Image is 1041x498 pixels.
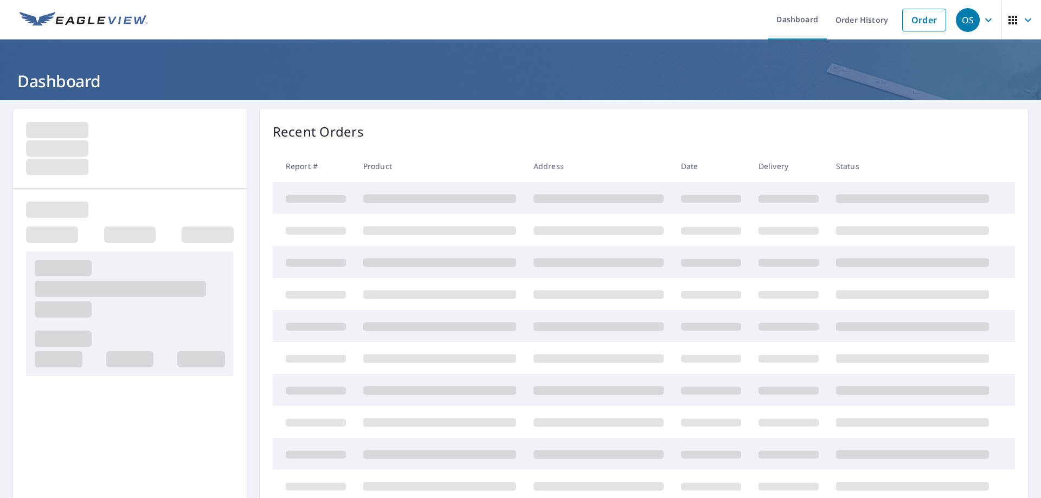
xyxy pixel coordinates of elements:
a: Order [902,9,946,31]
th: Product [355,150,525,182]
th: Status [827,150,998,182]
img: EV Logo [20,12,147,28]
h1: Dashboard [13,70,1028,92]
th: Delivery [750,150,827,182]
th: Date [672,150,750,182]
p: Recent Orders [273,122,364,141]
th: Address [525,150,672,182]
th: Report # [273,150,355,182]
div: OS [956,8,980,32]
